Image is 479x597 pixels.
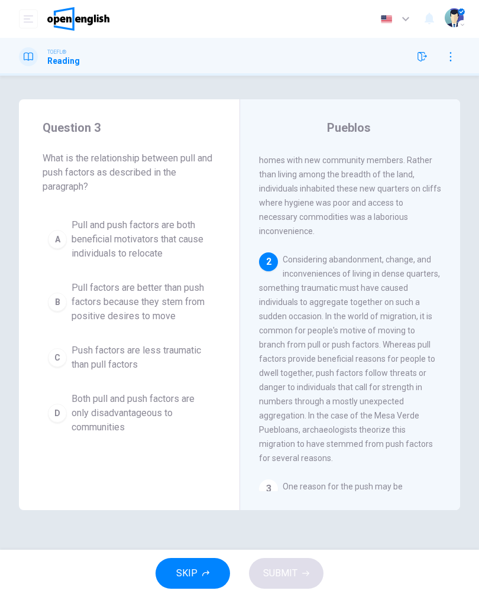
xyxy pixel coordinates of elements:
[43,213,216,266] button: APull and push factors are both beneficial motivators that cause individuals to relocate
[47,7,109,31] img: OpenEnglish logo
[445,8,464,27] img: Profile picture
[43,151,216,194] span: What is the relationship between pull and push factors as described in the paragraph?
[47,48,66,56] span: TOEFL®
[72,281,211,323] span: Pull factors are better than push factors because they stem from positive desires to move
[48,348,67,367] div: C
[43,275,216,329] button: BPull factors are better than push factors because they stem from positive desires to move
[259,252,278,271] div: 2
[176,565,198,582] span: SKIP
[47,56,80,66] h1: Reading
[72,218,211,261] span: Pull and push factors are both beneficial motivators that cause individuals to relocate
[259,255,440,463] span: Considering abandonment, change, and inconveniences of living in dense quarters, something trauma...
[72,392,211,434] span: Both pull and push factors are only disadvantageous to communities
[379,15,394,24] img: en
[43,387,216,440] button: DBoth pull and push factors are only disadvantageous to communities
[48,293,67,312] div: B
[48,230,67,249] div: A
[43,118,216,137] h4: Question 3
[156,558,230,589] button: SKIP
[43,338,216,377] button: CPush factors are less traumatic than pull factors
[259,479,278,498] div: 3
[72,343,211,372] span: Push factors are less traumatic than pull factors
[48,404,67,423] div: D
[327,118,371,137] h4: Pueblos
[19,9,38,28] button: open mobile menu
